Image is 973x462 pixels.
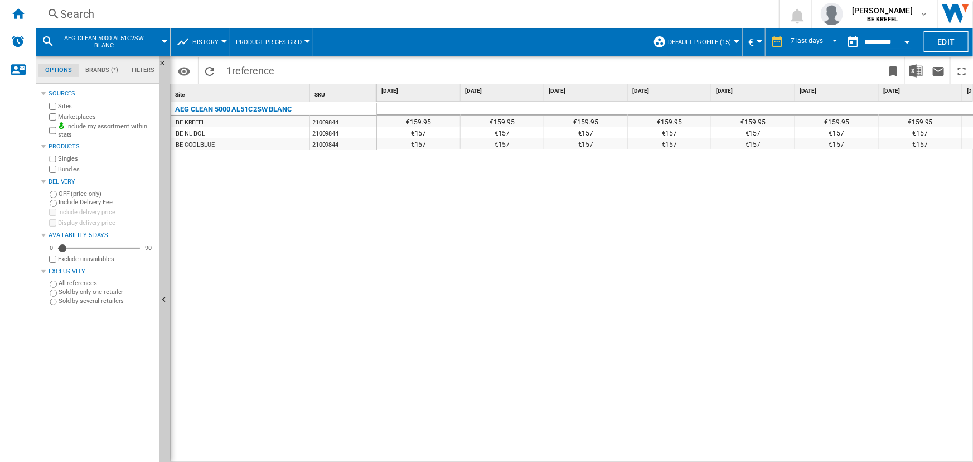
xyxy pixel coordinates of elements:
[653,28,737,56] div: Default profile (15)
[882,57,904,84] button: Bookmark this report
[852,5,913,16] span: [PERSON_NAME]
[628,127,711,138] div: €157
[377,116,460,127] div: €159.95
[125,64,161,77] md-tab-item: Filters
[175,103,292,116] div: AEG CLEAN 5000 AL51C2SW BLANC
[49,219,56,227] input: Display delivery price
[549,87,625,95] span: [DATE]
[310,127,376,138] div: 21009844
[58,208,154,216] label: Include delivery price
[173,84,309,102] div: Sort None
[711,116,795,127] div: €159.95
[176,139,215,151] div: BE COOLBLUE
[49,103,56,110] input: Sites
[58,122,65,129] img: mysite-bg-18x18.png
[49,142,154,151] div: Products
[50,200,57,207] input: Include Delivery Fee
[795,116,878,127] div: €159.95
[377,127,460,138] div: €157
[49,124,56,138] input: Include my assortment within stats
[59,190,154,198] label: OFF (price only)
[49,177,154,186] div: Delivery
[312,84,376,102] div: Sort None
[905,57,927,84] button: Download in Excel
[842,31,864,53] button: md-calendar
[49,166,56,173] input: Bundles
[192,38,219,46] span: History
[175,92,185,98] span: Site
[236,28,307,56] button: Product prices grid
[79,64,125,77] md-tab-item: Brands (*)
[377,138,460,149] div: €157
[58,122,154,139] label: Include my assortment within stats
[49,113,56,121] input: Marketplaces
[58,102,154,110] label: Sites
[897,30,917,50] button: Open calendar
[927,57,950,84] button: Send this report by email
[379,84,460,98] div: [DATE]
[58,165,154,174] label: Bundles
[800,87,876,95] span: [DATE]
[951,57,973,84] button: Maximize
[173,61,195,81] button: Options
[192,28,224,56] button: History
[544,127,627,138] div: €157
[50,281,57,288] input: All references
[544,116,627,127] div: €159.95
[59,35,149,49] span: AEG CLEAN 5000 AL51C2SW BLANC
[312,84,376,102] div: SKU Sort None
[59,279,154,287] label: All references
[463,84,544,98] div: [DATE]
[50,191,57,198] input: OFF (price only)
[232,65,274,76] span: reference
[748,36,754,48] span: €
[159,56,172,76] button: Hide
[791,37,823,45] div: 7 last days
[176,117,205,128] div: BE KREFEL
[711,127,795,138] div: €157
[49,89,154,98] div: Sources
[909,64,923,78] img: excel-24x24.png
[461,127,544,138] div: €157
[176,28,224,56] div: History
[544,138,627,149] div: €157
[314,92,325,98] span: SKU
[714,84,795,98] div: [DATE]
[59,28,160,56] button: AEG CLEAN 5000 AL51C2SW BLANC
[58,113,154,121] label: Marketplaces
[11,35,25,48] img: alerts-logo.svg
[199,57,221,84] button: Reload
[461,116,544,127] div: €159.95
[49,209,56,216] input: Include delivery price
[628,138,711,149] div: €157
[50,299,57,306] input: Sold by several retailers
[795,127,878,138] div: €157
[59,198,154,206] label: Include Delivery Fee
[38,64,79,77] md-tab-item: Options
[883,87,960,95] span: [DATE]
[58,243,140,254] md-slider: Availability
[58,155,154,163] label: Singles
[221,57,280,81] span: 1
[60,6,750,22] div: Search
[49,267,154,276] div: Exclusivity
[881,84,962,98] div: [DATE]
[236,38,302,46] span: Product prices grid
[59,297,154,305] label: Sold by several retailers
[381,87,458,95] span: [DATE]
[632,87,709,95] span: [DATE]
[59,288,154,296] label: Sold by only one retailer
[58,255,154,263] label: Exclude unavailables
[748,28,759,56] button: €
[797,84,878,98] div: [DATE]
[924,31,969,52] button: Edit
[47,244,56,252] div: 0
[630,84,711,98] div: [DATE]
[879,116,962,127] div: €159.95
[668,38,731,46] span: Default profile (15)
[173,84,309,102] div: Site Sort None
[795,138,878,149] div: €157
[465,87,541,95] span: [DATE]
